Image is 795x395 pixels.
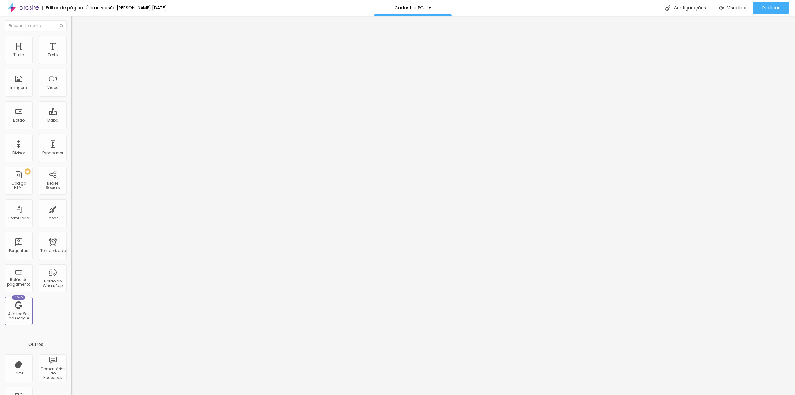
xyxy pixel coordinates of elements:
font: Publicar [762,5,779,11]
font: Redes Sociais [46,181,60,190]
font: Visualizar [727,5,747,11]
font: Ícone [48,215,58,221]
font: Botão [13,117,25,123]
font: Perguntas [9,248,28,253]
font: Novo [15,296,23,299]
font: Configurações [674,5,706,11]
font: Temporizador [40,248,67,253]
iframe: Editor [71,16,795,395]
button: Publicar [753,2,789,14]
button: Visualizar [712,2,753,14]
font: Avaliações do Google [8,311,30,321]
font: Formulário [8,215,29,221]
font: Botão de pagamento [7,277,30,287]
font: Espaçador [42,150,63,155]
img: Ícone [665,5,670,11]
input: Buscar elemento [5,20,67,31]
font: Última versão [PERSON_NAME] [DATE] [86,5,167,11]
font: Imagem [10,85,27,90]
font: Divisor [12,150,25,155]
font: Texto [48,52,58,57]
img: view-1.svg [719,5,724,11]
font: CRM [14,370,23,376]
font: Mapa [47,117,58,123]
font: Botão do WhatsApp [43,278,63,288]
font: Editor de páginas [46,5,86,11]
img: Ícone [60,24,63,28]
font: Vídeo [47,85,58,90]
font: Outros [28,341,43,347]
font: Comentários do Facebook [40,366,66,380]
font: Cadastro PC [394,5,424,11]
font: Título [13,52,24,57]
font: Código HTML [11,181,26,190]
